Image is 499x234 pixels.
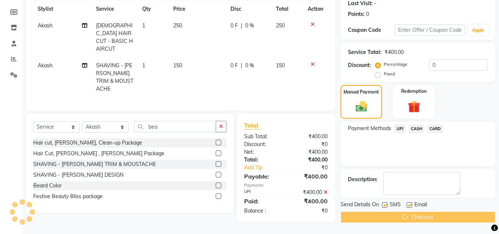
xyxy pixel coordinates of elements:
span: | [241,62,242,69]
span: 0 % [245,62,254,69]
div: Points: [348,10,365,18]
div: Service Total: [348,48,382,56]
span: 150 [276,62,285,69]
img: _cash.svg [352,100,371,113]
span: Akash [38,62,52,69]
div: Total: [239,156,286,164]
th: Total [271,1,304,17]
div: ₹400.00 [286,156,333,164]
div: Beard Color [33,182,62,190]
div: ₹400.00 [286,133,333,140]
span: [DEMOGRAPHIC_DATA] HAIR CUT - BASIC HAIRCUT [96,22,133,52]
div: Payable: [239,172,286,181]
span: SHAVING - [PERSON_NAME] TRIM & MOUSTACHE [96,62,133,92]
span: | [241,22,242,30]
div: ₹400.00 [286,197,333,206]
th: Stylist [33,1,92,17]
input: Enter Offer / Coupon Code [395,24,465,36]
div: ₹400.00 [286,189,333,196]
div: Discount: [239,140,286,148]
div: SHAVING - [PERSON_NAME] TRIM & MOUSTACHE [33,160,156,168]
a: Add Tip [239,164,294,172]
span: 1 [142,62,145,69]
label: Percentage [384,61,407,68]
span: 0 F [230,22,238,30]
span: CARD [427,125,443,133]
label: Fixed [384,71,395,77]
label: Manual Payment [344,89,379,95]
th: Disc [226,1,271,17]
span: CASH [409,125,424,133]
div: Payments [244,182,328,189]
div: SHAVING - [PERSON_NAME] DESIGN [33,171,123,179]
th: Price [169,1,226,17]
div: ₹0 [286,140,333,148]
button: Apply [468,25,489,36]
div: ₹400.00 [286,172,333,181]
span: UPI [394,125,406,133]
div: Hair cut, [PERSON_NAME], Clean-up Package [33,139,142,147]
div: Sub Total: [239,133,286,140]
div: Hair Cut, [PERSON_NAME] , [PERSON_NAME] Package [33,150,164,157]
span: Akash [38,22,52,29]
th: Service [92,1,138,17]
div: Description: [348,176,377,183]
div: ₹400.00 [384,48,404,56]
th: Qty [138,1,169,17]
div: ₹400.00 [286,148,333,156]
div: ₹0 [294,164,334,172]
span: Email [414,201,427,210]
div: Net: [239,148,286,156]
span: 0 % [245,22,254,30]
div: Festive Beauty Bliss package [33,193,103,200]
div: Balance : [239,207,286,215]
span: Payment Methods [348,125,391,132]
span: 1 [142,22,145,29]
span: 150 [173,62,182,69]
span: 250 [276,22,285,29]
div: Paid: [239,197,286,206]
span: 250 [173,22,182,29]
div: 0 [366,10,369,18]
span: SMS [390,201,401,210]
div: ₹0 [286,207,333,215]
span: Send Details On [341,201,379,210]
span: 0 F [230,62,238,69]
span: Total [244,122,261,129]
div: Coupon Code [348,26,394,34]
img: _gift.svg [404,99,424,114]
input: Search or Scan [134,121,216,132]
label: Redemption [401,88,427,95]
div: Discount: [348,61,371,69]
div: UPI [239,189,286,196]
th: Action [303,1,328,17]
